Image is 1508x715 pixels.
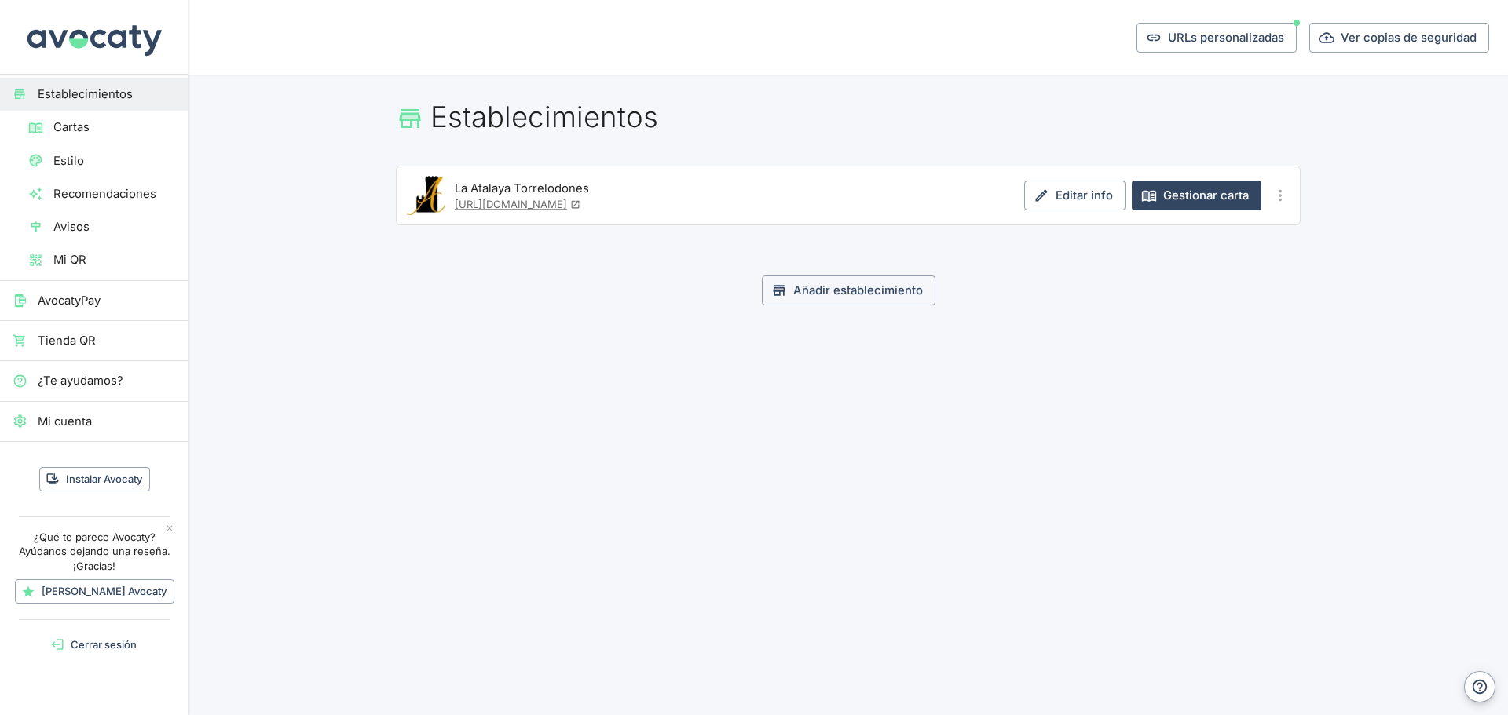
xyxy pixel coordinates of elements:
[53,185,176,202] span: Recomendaciones
[15,579,174,604] a: [PERSON_NAME] Avocaty
[455,180,589,197] p: La Atalaya Torrelodones
[762,275,935,305] button: Añadir establecimiento
[39,467,150,491] button: Instalar Avocaty
[38,413,176,430] span: Mi cuenta
[53,152,176,170] span: Estilo
[1136,23,1297,53] button: URLs personalizadas
[396,100,1301,134] h1: Establecimientos
[1132,181,1261,210] a: Gestionar carta
[455,198,580,210] a: [URL][DOMAIN_NAME]
[1464,671,1495,702] button: Ayuda y contacto
[15,530,174,574] p: ¿Qué te parece Avocaty? Ayúdanos dejando una reseña. ¡Gracias!
[1024,181,1126,210] a: Editar info
[38,86,176,103] span: Establecimientos
[406,176,445,215] img: Thumbnail
[38,292,176,309] span: AvocatyPay
[53,251,176,268] span: Mi QR
[53,218,176,235] span: Avisos
[53,119,176,136] span: Cartas
[38,332,176,349] span: Tienda QR
[38,372,176,389] span: ¿Te ayudamos?
[1268,183,1293,208] button: Más opciones
[406,176,445,215] a: Editar establecimiento
[1309,23,1489,53] button: Ver copias de seguridad
[6,633,182,657] button: Cerrar sesión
